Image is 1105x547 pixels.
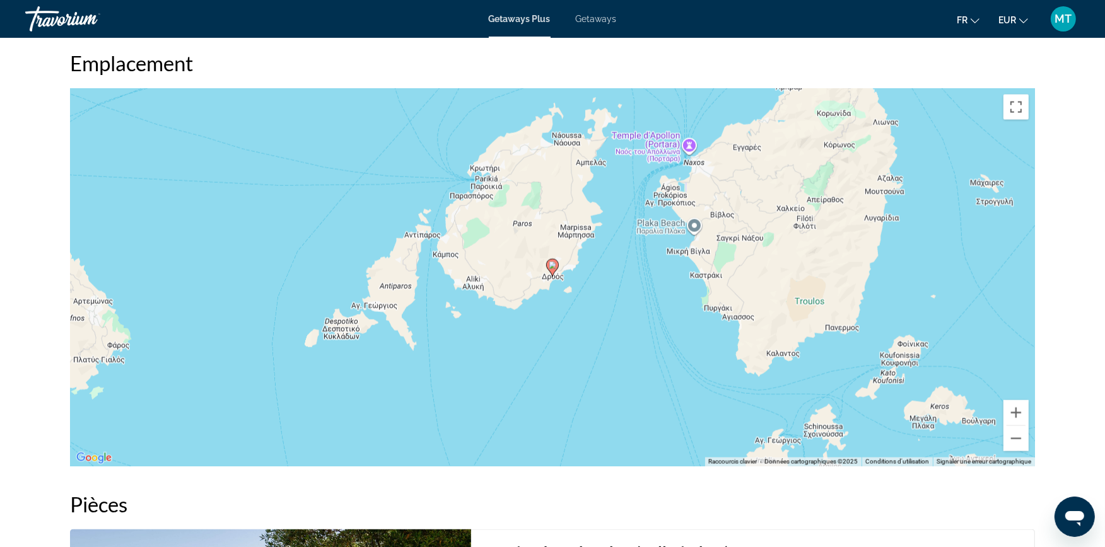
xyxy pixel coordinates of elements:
button: Zoom avant [1003,400,1029,425]
button: Change currency [998,11,1028,29]
button: Passer en plein écran [1003,95,1029,120]
a: Conditions d'utilisation (s'ouvre dans un nouvel onglet) [865,458,929,465]
iframe: Bouton de lancement de la fenêtre de messagerie [1055,497,1095,537]
button: Change language [957,11,979,29]
span: fr [957,15,968,25]
span: EUR [998,15,1016,25]
button: Zoom arrière [1003,426,1029,451]
a: Travorium [25,3,151,35]
a: Getaways [576,14,617,24]
button: User Menu [1047,6,1080,32]
h2: Pièces [70,492,1035,517]
button: Raccourcis clavier [708,458,757,466]
span: MT [1055,13,1072,25]
h2: Emplacement [70,50,1035,76]
img: Google [73,450,115,466]
a: Signaler une erreur cartographique [937,458,1031,465]
span: Données cartographiques ©2025 [764,458,858,465]
a: Ouvrir cette zone dans Google Maps (dans une nouvelle fenêtre) [73,450,115,466]
a: Getaways Plus [489,14,551,24]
